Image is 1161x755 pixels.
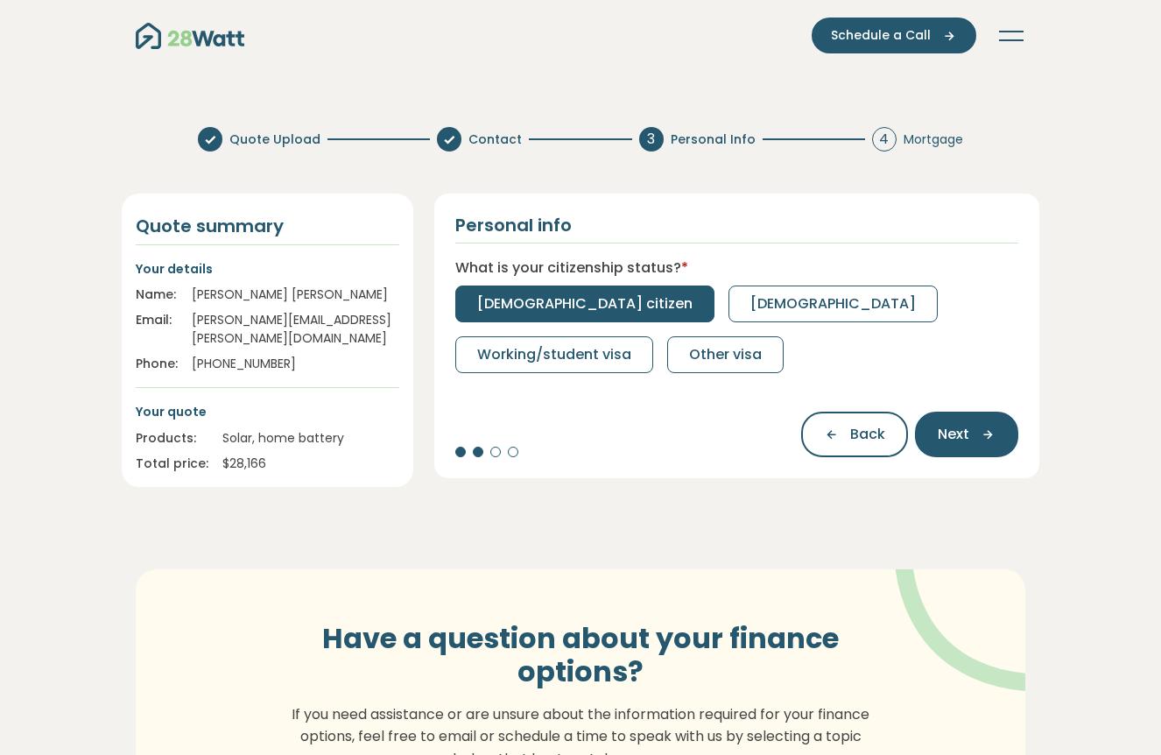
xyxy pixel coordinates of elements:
h2: Personal info [455,215,572,236]
div: Phone: [136,355,178,373]
span: [DEMOGRAPHIC_DATA] [750,293,916,314]
img: vector [849,521,1078,692]
p: Your quote [136,402,399,421]
div: [PERSON_NAME] [PERSON_NAME] [192,286,399,304]
div: Products: [136,429,208,448]
div: Email: [136,311,178,348]
nav: Main navigation [136,18,1025,53]
h4: Quote summary [136,215,399,237]
span: [DEMOGRAPHIC_DATA] citizen [477,293,693,314]
p: Your details [136,259,399,279]
div: Solar, home battery [222,429,399,448]
div: $ 28,166 [222,455,399,473]
div: Name: [136,286,178,304]
span: Contact [468,131,522,149]
span: Back [850,424,885,445]
span: Next [938,424,969,445]
span: Mortgage [904,131,963,149]
div: Total price: [136,455,208,473]
div: 4 [872,127,897,152]
button: Back [801,412,908,457]
span: Quote Upload [229,131,320,149]
div: [PHONE_NUMBER] [192,355,399,373]
button: Other visa [667,336,784,373]
span: Personal Info [671,131,756,149]
button: [DEMOGRAPHIC_DATA] [728,286,938,322]
span: Working/student visa [477,344,631,365]
button: Working/student visa [455,336,653,373]
button: Schedule a Call [812,18,976,53]
label: What is your citizenship status? [455,258,688,279]
img: 28Watt [136,23,244,49]
h3: Have a question about your finance options? [282,622,879,689]
div: 3 [639,127,664,152]
span: Other visa [689,344,762,365]
button: [DEMOGRAPHIC_DATA] citizen [455,286,714,322]
button: Toggle navigation [997,27,1025,45]
span: Schedule a Call [831,26,931,45]
button: Next [915,412,1018,457]
div: [PERSON_NAME][EMAIL_ADDRESS][PERSON_NAME][DOMAIN_NAME] [192,311,399,348]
